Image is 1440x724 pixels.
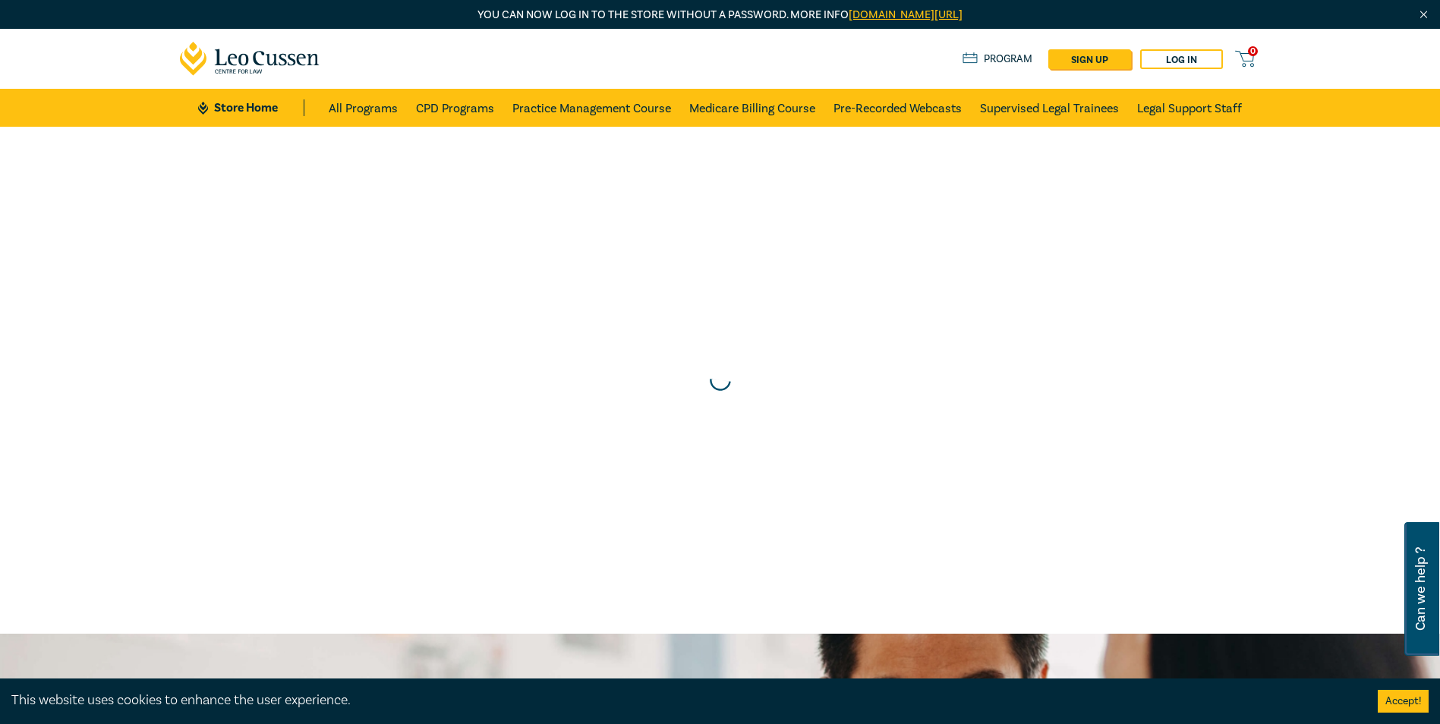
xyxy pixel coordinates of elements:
[11,691,1355,710] div: This website uses cookies to enhance the user experience.
[833,89,962,127] a: Pre-Recorded Webcasts
[849,8,963,22] a: [DOMAIN_NAME][URL]
[1140,49,1223,69] a: Log in
[980,89,1119,127] a: Supervised Legal Trainees
[180,7,1261,24] p: You can now log in to the store without a password. More info
[963,51,1033,68] a: Program
[416,89,494,127] a: CPD Programs
[198,99,304,116] a: Store Home
[1048,49,1131,69] a: sign up
[689,89,815,127] a: Medicare Billing Course
[1378,690,1429,713] button: Accept cookies
[1248,46,1258,56] span: 0
[329,89,398,127] a: All Programs
[1413,531,1428,647] span: Can we help ?
[1137,89,1242,127] a: Legal Support Staff
[512,89,671,127] a: Practice Management Course
[1417,8,1430,21] img: Close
